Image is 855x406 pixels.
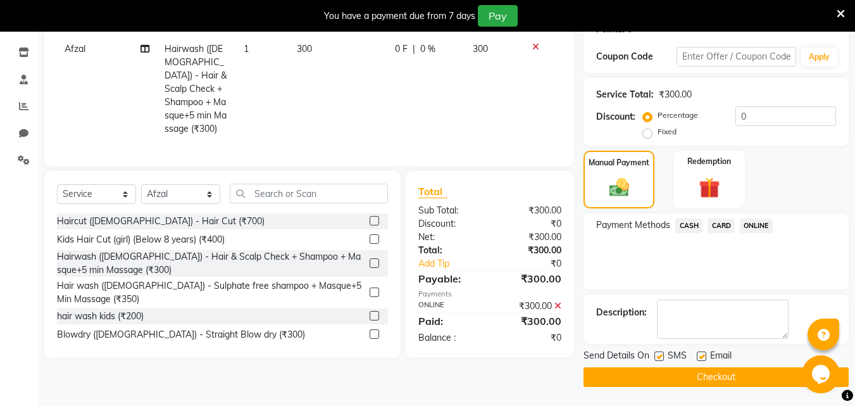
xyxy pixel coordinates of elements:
div: ₹0 [504,257,571,270]
div: You have a payment due from 7 days [324,10,475,23]
label: Manual Payment [589,157,649,168]
div: Sub Total: [409,204,490,217]
div: ONLINE [409,300,490,313]
div: Total: [409,244,490,257]
iframe: chat widget [802,355,842,393]
span: 0 % [420,42,435,56]
input: Search or Scan [230,184,388,203]
span: 1 [244,43,249,54]
span: Payment Methods [596,219,670,232]
div: ₹300.00 [490,314,571,329]
span: 300 [297,43,312,54]
div: Net: [409,231,490,244]
div: ₹300.00 [659,88,692,101]
span: SMS [668,349,687,365]
label: Fixed [658,126,677,137]
div: Paid: [409,314,490,329]
span: 0 F [395,42,408,56]
div: Blowdry ([DEMOGRAPHIC_DATA]) - Straight Blow dry (₹300) [57,328,305,341]
span: Total [418,185,447,198]
span: Afzal [65,43,85,54]
span: | [413,42,415,56]
div: Hair wash ([DEMOGRAPHIC_DATA]) - Sulphate free shampoo + Masque+5 Min Massage (₹350) [57,279,365,306]
div: ₹300.00 [490,204,571,217]
div: Haircut ([DEMOGRAPHIC_DATA]) - Hair Cut (₹700) [57,215,265,228]
div: Discount: [596,110,635,124]
div: ₹0 [490,217,571,231]
div: ₹300.00 [490,244,571,257]
input: Enter Offer / Coupon Code [677,47,796,67]
span: CASH [675,219,702,233]
div: Kids Hair Cut (girl) (Below 8 years) (₹400) [57,233,225,246]
div: Hairwash ([DEMOGRAPHIC_DATA]) - Hair & Scalp Check + Shampoo + Masque+5 min Massage (₹300) [57,250,365,277]
span: Email [710,349,732,365]
div: ₹300.00 [490,271,571,286]
div: Payments [418,289,561,300]
span: Hairwash ([DEMOGRAPHIC_DATA]) - Hair & Scalp Check + Shampoo + Masque+5 min Massage (₹300) [165,43,227,134]
div: Coupon Code [596,50,676,63]
img: _cash.svg [603,176,635,199]
a: Add Tip [409,257,503,270]
label: Redemption [687,156,731,167]
label: Percentage [658,110,698,121]
div: ₹300.00 [490,300,571,313]
button: Apply [801,48,837,67]
div: hair wash kids (₹200) [57,310,144,323]
button: Checkout [584,367,849,387]
img: _gift.svg [692,175,727,201]
div: ₹300.00 [490,231,571,244]
span: ONLINE [740,219,773,233]
span: Send Details On [584,349,649,365]
div: Description: [596,306,647,319]
div: ₹0 [490,331,571,345]
div: Service Total: [596,88,654,101]
div: Payable: [409,271,490,286]
span: CARD [708,219,735,233]
button: Pay [478,5,518,27]
div: Discount: [409,217,490,231]
span: 300 [473,43,488,54]
div: Balance : [409,331,490,345]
